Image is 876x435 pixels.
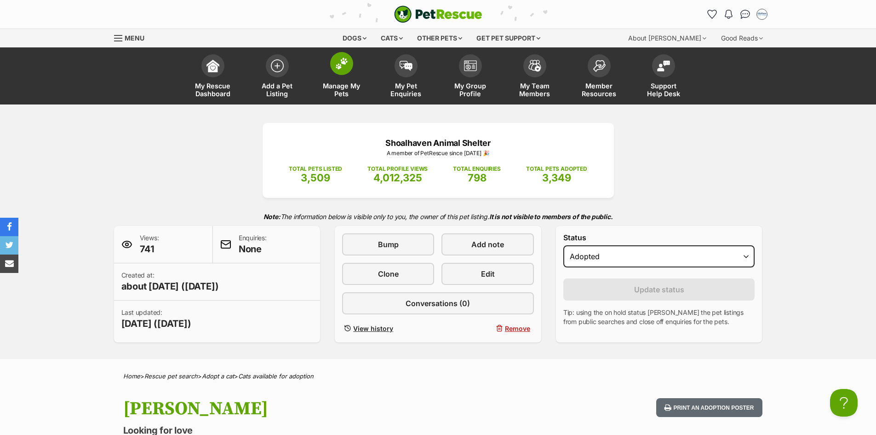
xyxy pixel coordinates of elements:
img: member-resources-icon-8e73f808a243e03378d46382f2149f9095a855e16c252ad45f914b54edf8863c.svg [593,60,606,72]
a: Member Resources [567,50,631,104]
label: Status [563,233,755,242]
img: logo-cat-932fe2b9b8326f06289b0f2fb663e598f794de774fb13d1741a6617ecf9a85b4.svg [394,6,482,23]
img: team-members-icon-5396bd8760b3fe7c0b43da4ab00e1e3bb1a5d9ba89233759b79545d2d3fc5d0d.svg [528,60,541,72]
a: Support Help Desk [631,50,696,104]
span: Edit [481,268,495,279]
a: Add note [441,233,533,255]
div: Other pets [411,29,469,47]
a: Rescue pet search [144,372,198,380]
span: Conversations (0) [406,298,470,309]
a: Add a Pet Listing [245,50,309,104]
span: My Pet Enquiries [385,82,427,98]
img: chat-41dd97257d64d25036548639549fe6c8038ab92f7586957e7f3b1b290dea8141.svg [740,10,750,19]
span: Remove [505,324,530,333]
p: Created at: [121,271,219,293]
a: My Team Members [503,50,567,104]
a: Clone [342,263,434,285]
p: TOTAL PETS ADOPTED [526,165,587,173]
button: Notifications [721,7,736,22]
button: Remove [441,322,533,335]
p: TOTAL ENQUIRIES [453,165,500,173]
img: notifications-46538b983faf8c2785f20acdc204bb7945ddae34d4c08c2a6579f10ce5e182be.svg [725,10,732,19]
div: > > > [100,373,776,380]
span: Clone [378,268,399,279]
p: Views: [140,233,159,255]
button: My account [755,7,769,22]
strong: It is not visible to members of the public. [489,213,613,220]
a: Adopt a cat [202,372,234,380]
a: Cats available for adoption [238,372,314,380]
p: The information below is visible only to you, the owner of this pet listing. [114,207,762,226]
span: My Rescue Dashboard [192,82,234,98]
span: View history [353,324,393,333]
span: Bump [378,239,399,250]
a: Conversations [738,7,753,22]
strong: Note: [263,213,281,220]
div: Dogs [336,29,373,47]
button: Print an adoption poster [656,398,762,417]
span: 3,509 [301,172,330,184]
span: about [DATE] ([DATE]) [121,280,219,293]
a: Conversations (0) [342,292,534,314]
span: None [239,243,267,255]
iframe: Help Scout Beacon - Open [830,389,858,417]
a: Edit [441,263,533,285]
span: Update status [634,284,684,295]
img: Jodie Parnell profile pic [757,10,767,19]
p: Last updated: [121,308,191,330]
a: Favourites [705,7,720,22]
a: Home [123,372,140,380]
img: group-profile-icon-3fa3cf56718a62981997c0bc7e787c4b2cf8bcc04b72c1350f741eb67cf2f40e.svg [464,60,477,71]
button: Update status [563,278,755,301]
span: Add a Pet Listing [257,82,298,98]
a: My Group Profile [438,50,503,104]
a: Manage My Pets [309,50,374,104]
span: Menu [125,34,144,42]
p: TOTAL PETS LISTED [289,165,342,173]
span: 798 [468,172,487,184]
span: 3,349 [542,172,571,184]
img: pet-enquiries-icon-7e3ad2cf08bfb03b45e93fb7055b45f3efa6380592205ae92323e6603595dc1f.svg [400,61,412,71]
a: Menu [114,29,151,46]
img: dashboard-icon-eb2f2d2d3e046f16d808141f083e7271f6b2e854fb5c12c21221c1fb7104beca.svg [206,59,219,72]
span: 4,012,325 [373,172,422,184]
span: Member Resources [578,82,620,98]
img: add-pet-listing-icon-0afa8454b4691262ce3f59096e99ab1cd57d4a30225e0717b998d2c9b9846f56.svg [271,59,284,72]
span: Add note [471,239,504,250]
a: My Rescue Dashboard [181,50,245,104]
span: Manage My Pets [321,82,362,98]
span: My Team Members [514,82,555,98]
img: help-desk-icon-fdf02630f3aa405de69fd3d07c3f3aa587a6932b1a1747fa1d2bba05be0121f9.svg [657,60,670,71]
div: Get pet support [470,29,547,47]
span: 741 [140,243,159,255]
p: Shoalhaven Animal Shelter [276,137,600,149]
a: Bump [342,233,434,255]
p: Tip: using the on hold status [PERSON_NAME] the pet listings from public searches and close off e... [563,308,755,326]
a: My Pet Enquiries [374,50,438,104]
h1: [PERSON_NAME] [123,398,512,419]
div: About [PERSON_NAME] [622,29,713,47]
ul: Account quick links [705,7,769,22]
a: PetRescue [394,6,482,23]
span: My Group Profile [450,82,491,98]
div: Cats [374,29,409,47]
div: Good Reads [715,29,769,47]
span: [DATE] ([DATE]) [121,317,191,330]
p: A member of PetRescue since [DATE] 🎉 [276,149,600,157]
a: View history [342,322,434,335]
span: Support Help Desk [643,82,684,98]
img: manage-my-pets-icon-02211641906a0b7f246fdf0571729dbe1e7629f14944591b6c1af311fb30b64b.svg [335,58,348,70]
p: TOTAL PROFILE VIEWS [367,165,428,173]
p: Enquiries: [239,233,267,255]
